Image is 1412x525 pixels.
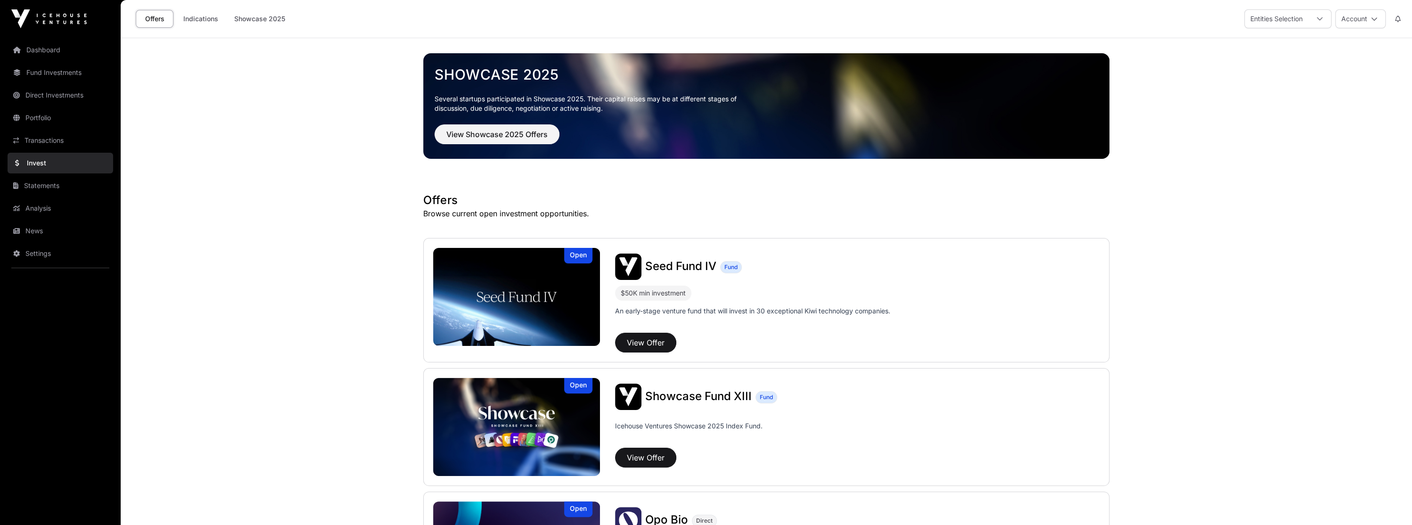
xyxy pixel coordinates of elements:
[8,175,113,196] a: Statements
[423,193,1109,208] h1: Offers
[433,378,600,476] a: Showcase Fund XIIIOpen
[645,261,716,273] a: Seed Fund IV
[433,248,600,346] img: Seed Fund IV
[435,124,559,144] button: View Showcase 2025 Offers
[1245,10,1308,28] div: Entities Selection
[8,85,113,106] a: Direct Investments
[645,389,752,403] span: Showcase Fund XIII
[696,517,713,525] span: Direct
[177,10,224,28] a: Indications
[8,130,113,151] a: Transactions
[136,10,173,28] a: Offers
[8,40,113,60] a: Dashboard
[1335,9,1386,28] button: Account
[11,9,87,28] img: Icehouse Ventures Logo
[615,333,676,353] button: View Offer
[8,221,113,241] a: News
[615,448,676,468] button: View Offer
[760,394,773,401] span: Fund
[228,10,291,28] a: Showcase 2025
[564,248,592,263] div: Open
[8,243,113,264] a: Settings
[615,286,691,301] div: $50K min investment
[8,62,113,83] a: Fund Investments
[1365,480,1412,525] iframe: Chat Widget
[615,421,763,431] p: Icehouse Ventures Showcase 2025 Index Fund.
[435,66,1098,83] a: Showcase 2025
[8,198,113,219] a: Analysis
[645,391,752,403] a: Showcase Fund XIII
[564,501,592,517] div: Open
[423,208,1109,219] p: Browse current open investment opportunities.
[645,259,716,273] span: Seed Fund IV
[615,384,641,410] img: Showcase Fund XIII
[621,287,686,299] div: $50K min investment
[8,107,113,128] a: Portfolio
[8,153,113,173] a: Invest
[435,94,751,113] p: Several startups participated in Showcase 2025. Their capital raises may be at different stages o...
[615,254,641,280] img: Seed Fund IV
[446,129,548,140] span: View Showcase 2025 Offers
[615,306,890,316] p: An early-stage venture fund that will invest in 30 exceptional Kiwi technology companies.
[433,248,600,346] a: Seed Fund IVOpen
[435,134,559,143] a: View Showcase 2025 Offers
[423,53,1109,159] img: Showcase 2025
[564,378,592,394] div: Open
[433,378,600,476] img: Showcase Fund XIII
[724,263,738,271] span: Fund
